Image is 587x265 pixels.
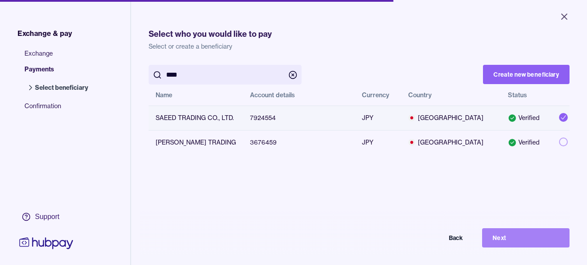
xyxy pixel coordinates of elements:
[243,106,355,130] td: 7924554
[24,102,97,117] span: Confirmation
[35,83,88,92] span: Select beneficiary
[24,49,97,65] span: Exchange
[508,113,545,122] div: Verified
[482,228,570,247] button: Next
[243,85,355,106] th: Account details
[149,106,243,130] td: SAEED TRADING CO., LTD.
[149,130,243,155] td: [PERSON_NAME] TRADING
[166,65,284,85] input: search
[408,138,494,147] span: [GEOGRAPHIC_DATA]
[243,130,355,155] td: 3676459
[355,85,401,106] th: Currency
[386,228,473,247] button: Back
[355,106,401,130] td: JPY
[35,212,59,222] div: Support
[501,85,552,106] th: Status
[17,208,75,226] a: Support
[401,85,501,106] th: Country
[508,138,545,147] div: Verified
[17,28,72,39] span: Exchange & pay
[149,85,243,106] th: Name
[24,65,97,81] span: Payments
[408,113,494,122] span: [GEOGRAPHIC_DATA]
[149,28,570,40] h1: Select who you would like to pay
[549,7,580,26] button: Close
[149,42,570,51] p: Select or create a beneficiary
[355,130,401,155] td: JPY
[483,65,570,84] button: Create new beneficiary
